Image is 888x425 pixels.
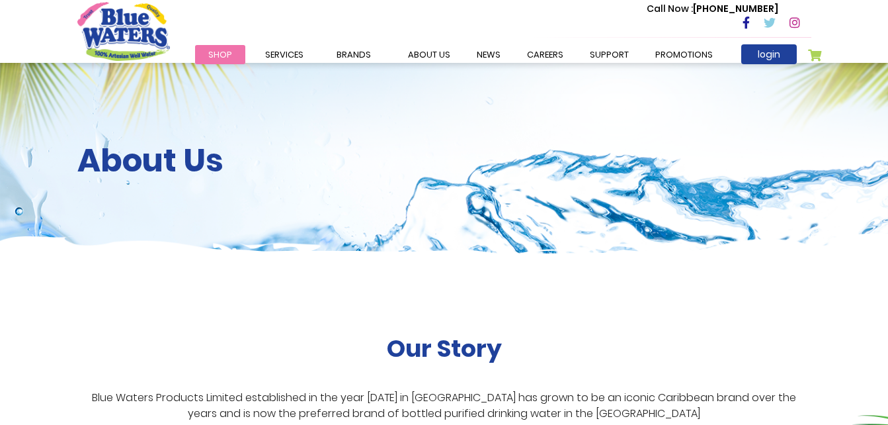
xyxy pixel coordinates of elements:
a: Promotions [642,45,726,64]
span: Brands [337,48,371,61]
a: Brands [323,45,384,64]
a: Shop [195,45,245,64]
span: Call Now : [647,2,693,15]
a: store logo [77,2,170,60]
p: [PHONE_NUMBER] [647,2,778,16]
a: support [577,45,642,64]
a: about us [395,45,464,64]
a: careers [514,45,577,64]
h2: Our Story [387,334,502,363]
a: News [464,45,514,64]
span: Shop [208,48,232,61]
p: Blue Waters Products Limited established in the year [DATE] in [GEOGRAPHIC_DATA] has grown to be ... [77,390,811,422]
a: login [741,44,797,64]
a: Services [252,45,317,64]
h2: About Us [77,142,811,180]
span: Services [265,48,303,61]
